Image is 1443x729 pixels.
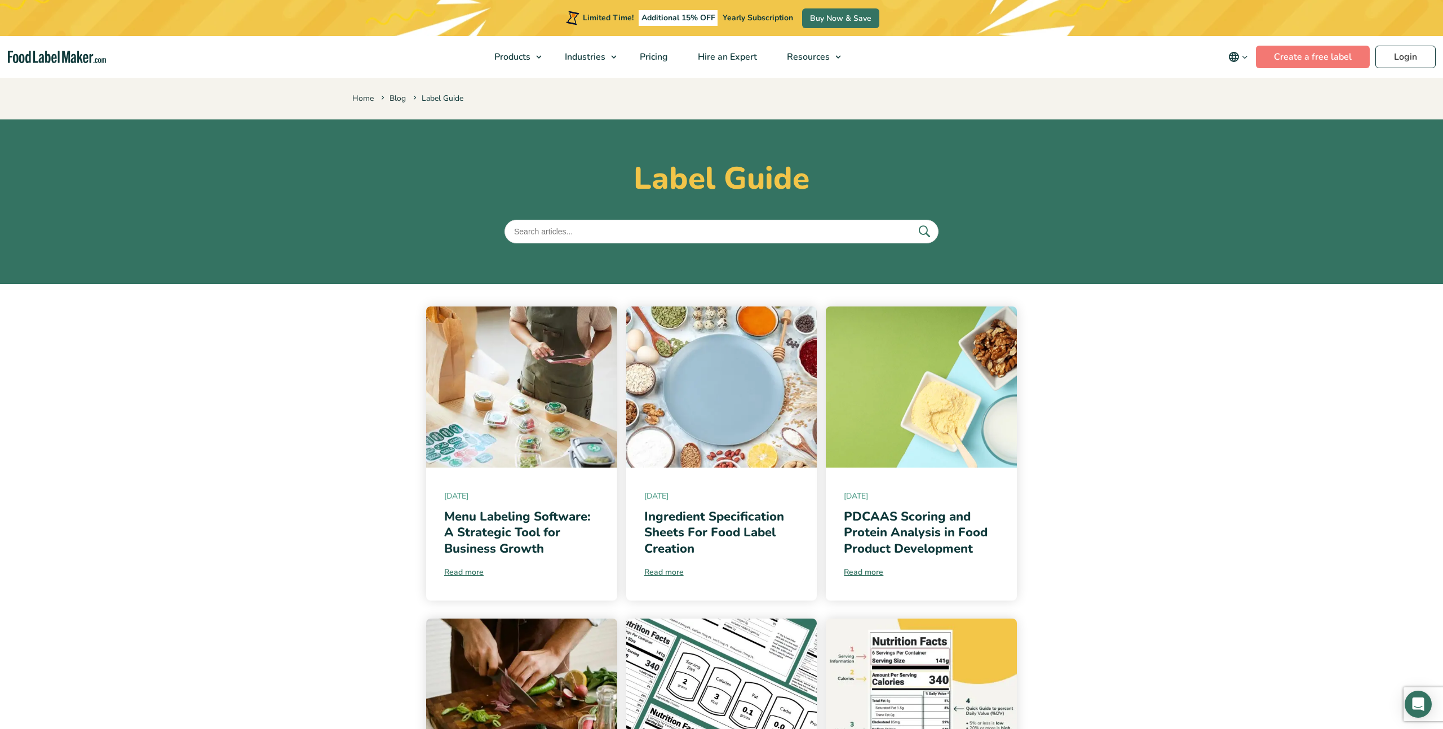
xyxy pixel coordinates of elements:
[844,508,988,557] a: PDCAAS Scoring and Protein Analysis in Food Product Development
[491,51,532,63] span: Products
[644,566,799,578] a: Read more
[784,51,831,63] span: Resources
[352,93,374,104] a: Home
[444,490,599,502] span: [DATE]
[1375,46,1436,68] a: Login
[644,490,799,502] span: [DATE]
[644,508,784,557] a: Ingredient Specification Sheets For Food Label Creation
[444,566,599,578] a: Read more
[561,51,607,63] span: Industries
[352,160,1091,197] h1: Label Guide
[550,36,622,78] a: Industries
[583,12,634,23] span: Limited Time!
[480,36,547,78] a: Products
[504,220,939,243] input: Search articles...
[844,490,999,502] span: [DATE]
[683,36,769,78] a: Hire an Expert
[844,566,999,578] a: Read more
[723,12,793,23] span: Yearly Subscription
[802,8,879,28] a: Buy Now & Save
[389,93,406,104] a: Blog
[639,10,718,26] span: Additional 15% OFF
[636,51,669,63] span: Pricing
[625,36,680,78] a: Pricing
[694,51,758,63] span: Hire an Expert
[444,508,591,557] a: Menu Labeling Software: A Strategic Tool for Business Growth
[411,93,463,104] span: Label Guide
[1256,46,1370,68] a: Create a free label
[772,36,847,78] a: Resources
[1405,691,1432,718] div: Open Intercom Messenger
